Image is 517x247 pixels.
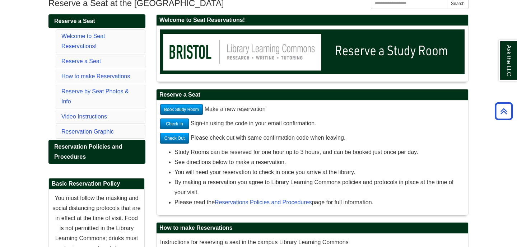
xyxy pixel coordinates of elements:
a: Reserve a Seat [61,58,101,64]
span: Instructions for reserving a seat in the campus Library Learning Commons [160,239,349,245]
p: Please check out with same confirmation code when leaving. [160,133,465,144]
h2: Basic Reservation Policy [49,178,144,190]
h2: Welcome to Seat Reservations! [157,15,468,26]
p: Sign-in using the code in your email confirmation. [160,118,465,129]
span: Reserve a Seat [54,18,95,24]
span: Reservation Policies and Procedures [54,144,122,160]
p: Make a new reservation [160,104,465,115]
a: Reserve a Seat [48,14,145,28]
a: How to make Reservations [61,73,130,79]
li: Study Rooms can be reserved for one hour up to 3 hours, and can be booked just once per day. [174,147,465,157]
a: Back to Top [492,106,515,116]
a: Welcome to Seat Reservations! [61,33,105,49]
a: Reserve by Seat Photos & Info [61,88,129,104]
a: Check Out [160,133,189,144]
a: Check In [160,118,189,129]
h2: Reserve a Seat [157,89,468,101]
li: You will need your reservation to check in once you arrive at the library. [174,167,465,177]
li: See directions below to make a reservation. [174,157,465,167]
a: Book Study Room [160,104,203,115]
h2: How to make Reservations [157,223,468,234]
li: By making a reservation you agree to Library Learning Commons policies and protocols in place at ... [174,177,465,197]
a: Reservation Policies and Procedures [48,140,145,164]
li: Please read the page for full information. [174,197,465,208]
a: Video Instructions [61,113,107,120]
a: Reservations Policies and Procedures [215,199,312,205]
a: Reservation Graphic [61,129,114,135]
